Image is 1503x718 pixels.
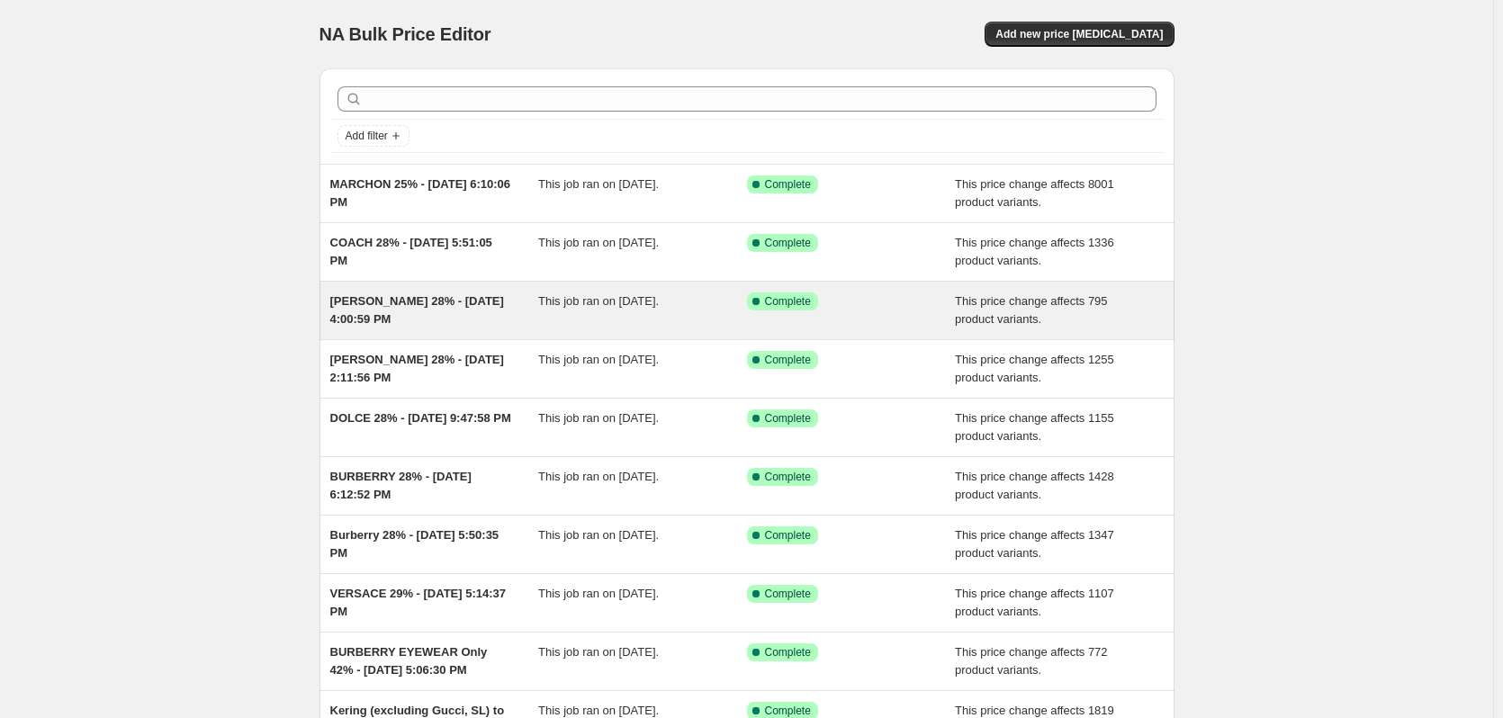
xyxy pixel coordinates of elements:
[765,411,811,426] span: Complete
[765,177,811,192] span: Complete
[330,587,507,618] span: VERSACE 29% - [DATE] 5:14:37 PM
[538,236,659,249] span: This job ran on [DATE].
[330,236,492,267] span: COACH 28% - [DATE] 5:51:05 PM
[765,470,811,484] span: Complete
[337,125,409,147] button: Add filter
[330,470,472,501] span: BURBERRY 28% - [DATE] 6:12:52 PM
[538,645,659,659] span: This job ran on [DATE].
[955,411,1114,443] span: This price change affects 1155 product variants.
[955,587,1114,618] span: This price change affects 1107 product variants.
[765,645,811,660] span: Complete
[765,528,811,543] span: Complete
[319,24,491,44] span: NA Bulk Price Editor
[538,470,659,483] span: This job ran on [DATE].
[955,645,1108,677] span: This price change affects 772 product variants.
[330,645,488,677] span: BURBERRY EYEWEAR Only 42% - [DATE] 5:06:30 PM
[985,22,1174,47] button: Add new price [MEDICAL_DATA]
[330,353,504,384] span: [PERSON_NAME] 28% - [DATE] 2:11:56 PM
[765,236,811,250] span: Complete
[538,704,659,717] span: This job ran on [DATE].
[765,294,811,309] span: Complete
[330,528,499,560] span: Burberry 28% - [DATE] 5:50:35 PM
[330,294,504,326] span: [PERSON_NAME] 28% - [DATE] 4:00:59 PM
[538,587,659,600] span: This job ran on [DATE].
[955,294,1108,326] span: This price change affects 795 product variants.
[955,528,1114,560] span: This price change affects 1347 product variants.
[765,704,811,718] span: Complete
[538,411,659,425] span: This job ran on [DATE].
[538,177,659,191] span: This job ran on [DATE].
[765,353,811,367] span: Complete
[955,236,1114,267] span: This price change affects 1336 product variants.
[330,411,511,425] span: DOLCE 28% - [DATE] 9:47:58 PM
[538,353,659,366] span: This job ran on [DATE].
[955,353,1114,384] span: This price change affects 1255 product variants.
[538,294,659,308] span: This job ran on [DATE].
[955,177,1114,209] span: This price change affects 8001 product variants.
[330,177,511,209] span: MARCHON 25% - [DATE] 6:10:06 PM
[538,528,659,542] span: This job ran on [DATE].
[346,129,388,143] span: Add filter
[995,27,1163,41] span: Add new price [MEDICAL_DATA]
[765,587,811,601] span: Complete
[955,470,1114,501] span: This price change affects 1428 product variants.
